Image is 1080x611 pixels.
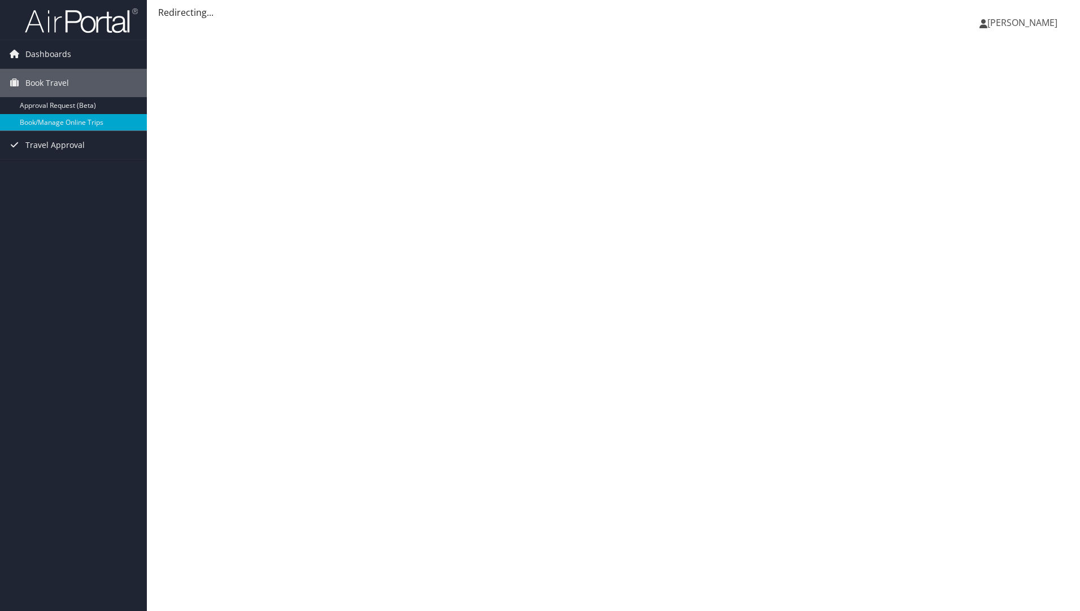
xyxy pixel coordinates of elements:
[25,131,85,159] span: Travel Approval
[987,16,1057,29] span: [PERSON_NAME]
[25,7,138,34] img: airportal-logo.png
[158,6,1069,19] div: Redirecting...
[979,6,1069,40] a: [PERSON_NAME]
[25,69,69,97] span: Book Travel
[25,40,71,68] span: Dashboards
